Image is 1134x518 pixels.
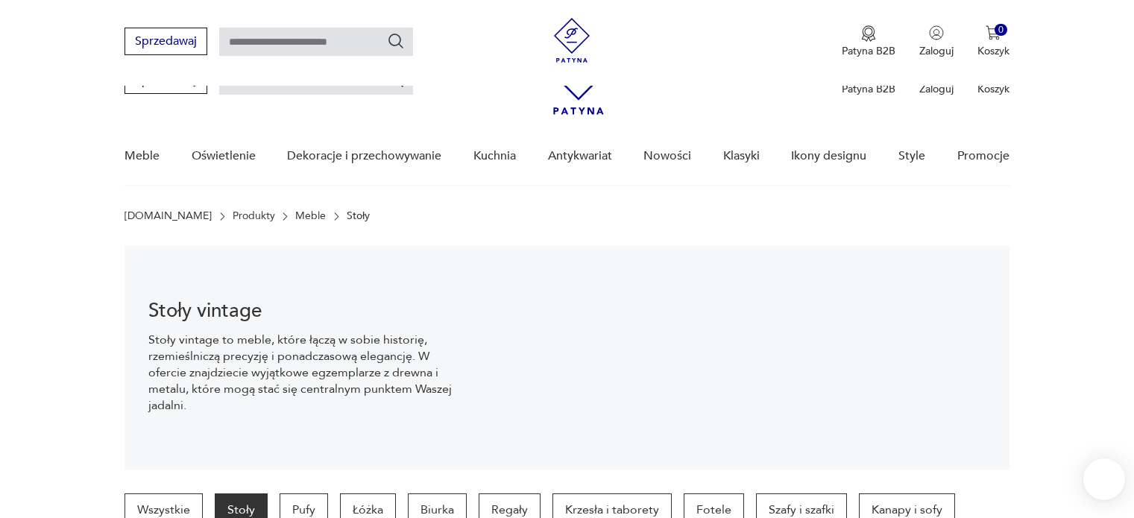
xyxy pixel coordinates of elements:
a: Ikony designu [791,127,866,185]
a: Klasyki [723,127,760,185]
a: Produkty [233,210,275,222]
div: 0 [995,24,1007,37]
button: 0Koszyk [977,25,1009,58]
button: Sprzedawaj [125,28,207,55]
a: Dekoracje i przechowywanie [287,127,441,185]
a: Meble [125,127,160,185]
a: Ikona medaluPatyna B2B [842,25,895,58]
p: Koszyk [977,44,1009,58]
img: Patyna - sklep z meblami i dekoracjami vintage [549,18,594,63]
a: [DOMAIN_NAME] [125,210,212,222]
a: Meble [295,210,326,222]
iframe: Smartsupp widget button [1083,458,1125,500]
a: Promocje [957,127,1009,185]
a: Style [898,127,925,185]
p: Patyna B2B [842,44,895,58]
img: Ikona koszyka [986,25,1001,40]
a: Nowości [643,127,691,185]
p: Patyna B2B [842,82,895,96]
button: Patyna B2B [842,25,895,58]
a: Antykwariat [548,127,612,185]
p: Stoły [347,210,370,222]
a: Sprzedawaj [125,76,207,86]
a: Oświetlenie [192,127,256,185]
p: Koszyk [977,82,1009,96]
p: Stoły vintage to meble, które łączą w sobie historię, rzemieślniczą precyzję i ponadczasową elega... [148,332,455,414]
button: Szukaj [387,32,405,50]
a: Kuchnia [473,127,516,185]
h1: Stoły vintage [148,302,455,320]
a: Sprzedawaj [125,37,207,48]
button: Zaloguj [919,25,954,58]
p: Zaloguj [919,44,954,58]
img: Ikonka użytkownika [929,25,944,40]
p: Zaloguj [919,82,954,96]
img: Ikona medalu [861,25,876,42]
